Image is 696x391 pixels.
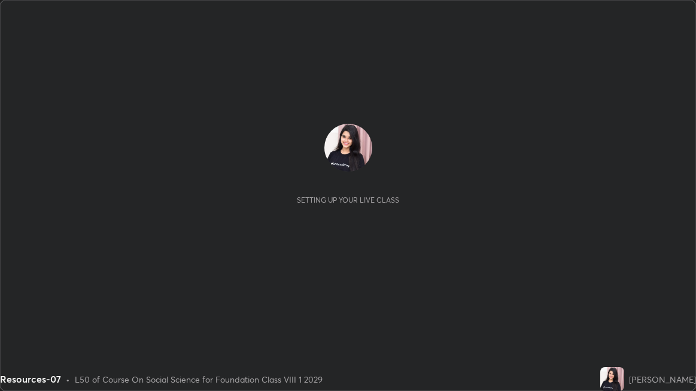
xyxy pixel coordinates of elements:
div: [PERSON_NAME] [629,373,696,386]
img: 3155c67044154f9fbfe4b8ea37d73550.jpg [600,367,624,391]
img: 3155c67044154f9fbfe4b8ea37d73550.jpg [324,124,372,172]
div: • [66,373,70,386]
div: L50 of Course On Social Science for Foundation Class VIII 1 2029 [75,373,323,386]
div: Setting up your live class [297,195,399,204]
